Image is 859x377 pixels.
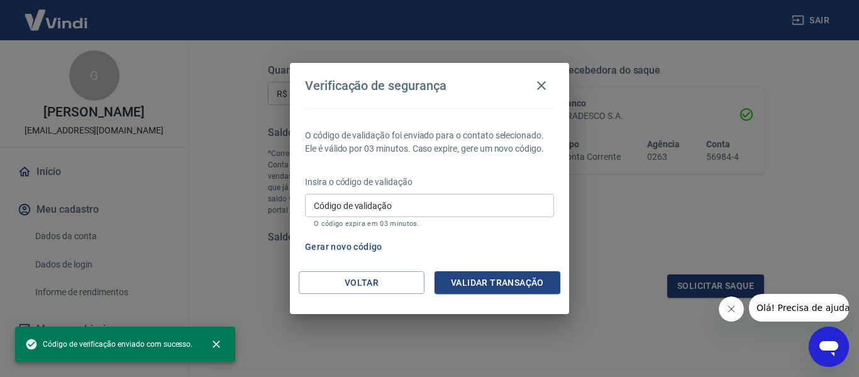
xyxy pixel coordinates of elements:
button: close [202,330,230,358]
p: Insira o código de validação [305,176,554,189]
span: Código de verificação enviado com sucesso. [25,338,192,351]
p: O código expira em 03 minutos. [314,220,545,228]
button: Voltar [299,271,424,295]
button: Gerar novo código [300,235,387,259]
iframe: Botão para abrir a janela de mensagens [809,327,849,367]
iframe: Mensagem da empresa [749,294,849,322]
button: Validar transação [435,271,560,295]
p: O código de validação foi enviado para o contato selecionado. Ele é válido por 03 minutos. Caso e... [305,129,554,155]
iframe: Fechar mensagem [719,296,744,322]
h4: Verificação de segurança [305,78,446,93]
span: Olá! Precisa de ajuda? [8,9,106,19]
